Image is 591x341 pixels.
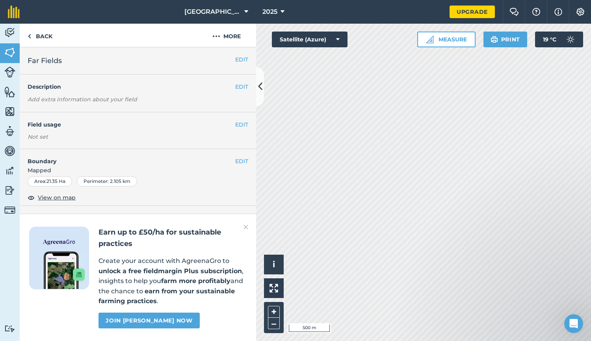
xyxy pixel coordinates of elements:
[235,157,248,166] button: EDIT
[264,255,284,274] button: i
[4,47,15,58] img: svg+xml;base64,PHN2ZyB4bWxucz0iaHR0cDovL3d3dy53My5vcmcvMjAwMC9zdmciIHdpZHRoPSI1NiIgaGVpZ2h0PSI2MC...
[212,32,220,41] img: svg+xml;base64,PHN2ZyB4bWxucz0iaHR0cDovL3d3dy53My5vcmcvMjAwMC9zdmciIHdpZHRoPSIyMCIgaGVpZ2h0PSIyNC...
[532,8,541,16] img: A question mark icon
[564,314,583,333] iframe: Intercom live chat
[28,193,76,202] button: View on map
[491,35,498,44] img: svg+xml;base64,PHN2ZyB4bWxucz0iaHR0cDovL3d3dy53My5vcmcvMjAwMC9zdmciIHdpZHRoPSIxOSIgaGVpZ2h0PSIyNC...
[4,106,15,117] img: svg+xml;base64,PHN2ZyB4bWxucz0iaHR0cDovL3d3dy53My5vcmcvMjAwMC9zdmciIHdpZHRoPSI1NiIgaGVpZ2h0PSI2MC...
[28,82,248,91] h4: Description
[4,86,15,98] img: svg+xml;base64,PHN2ZyB4bWxucz0iaHR0cDovL3d3dy53My5vcmcvMjAwMC9zdmciIHdpZHRoPSI1NiIgaGVpZ2h0PSI2MC...
[268,318,280,329] button: –
[28,133,248,141] div: Not set
[268,306,280,318] button: +
[417,32,476,47] button: Measure
[4,27,15,39] img: svg+xml;base64,PD94bWwgdmVyc2lvbj0iMS4wIiBlbmNvZGluZz0idXRmLTgiPz4KPCEtLSBHZW5lcmF0b3I6IEFkb2JlIE...
[98,287,235,305] strong: earn from your sustainable farming practices
[450,6,495,18] a: Upgrade
[235,82,248,91] button: EDIT
[77,176,137,186] div: Perimeter : 2.105 km
[483,32,528,47] button: Print
[243,222,248,232] img: svg+xml;base64,PHN2ZyB4bWxucz0iaHR0cDovL3d3dy53My5vcmcvMjAwMC9zdmciIHdpZHRoPSIyMiIgaGVpZ2h0PSIzMC...
[4,165,15,177] img: svg+xml;base64,PD94bWwgdmVyc2lvbj0iMS4wIiBlbmNvZGluZz0idXRmLTgiPz4KPCEtLSBHZW5lcmF0b3I6IEFkb2JlIE...
[4,67,15,78] img: svg+xml;base64,PD94bWwgdmVyc2lvbj0iMS4wIiBlbmNvZGluZz0idXRmLTgiPz4KPCEtLSBHZW5lcmF0b3I6IEFkb2JlIE...
[4,205,15,216] img: svg+xml;base64,PD94bWwgdmVyc2lvbj0iMS4wIiBlbmNvZGluZz0idXRmLTgiPz4KPCEtLSBHZW5lcmF0b3I6IEFkb2JlIE...
[273,259,275,269] span: i
[28,96,137,103] em: Add extra information about your field
[235,55,248,64] button: EDIT
[235,120,248,129] button: EDIT
[4,325,15,332] img: svg+xml;base64,PD94bWwgdmVyc2lvbj0iMS4wIiBlbmNvZGluZz0idXRmLTgiPz4KPCEtLSBHZW5lcmF0b3I6IEFkb2JlIE...
[576,8,585,16] img: A cog icon
[20,166,256,175] span: Mapped
[509,8,519,16] img: Two speech bubbles overlapping with the left bubble in the forefront
[98,256,247,306] p: Create your account with AgreenaGro to , insights to help you and the chance to .
[4,145,15,157] img: svg+xml;base64,PD94bWwgdmVyc2lvbj0iMS4wIiBlbmNvZGluZz0idXRmLTgiPz4KPCEtLSBHZW5lcmF0b3I6IEFkb2JlIE...
[98,227,247,250] h2: Earn up to £50/ha for sustainable practices
[28,32,31,41] img: svg+xml;base64,PHN2ZyB4bWxucz0iaHR0cDovL3d3dy53My5vcmcvMjAwMC9zdmciIHdpZHRoPSI5IiBoZWlnaHQ9IjI0Ii...
[28,176,72,186] div: Area : 21.35 Ha
[272,32,348,47] button: Satellite (Azure)
[262,7,277,17] span: 2025
[98,267,242,275] strong: unlock a free fieldmargin Plus subscription
[184,7,241,17] span: [GEOGRAPHIC_DATA]
[563,32,578,47] img: svg+xml;base64,PD94bWwgdmVyc2lvbj0iMS4wIiBlbmNvZGluZz0idXRmLTgiPz4KPCEtLSBHZW5lcmF0b3I6IEFkb2JlIE...
[554,7,562,17] img: svg+xml;base64,PHN2ZyB4bWxucz0iaHR0cDovL3d3dy53My5vcmcvMjAwMC9zdmciIHdpZHRoPSIxNyIgaGVpZ2h0PSIxNy...
[543,32,556,47] span: 19 ° C
[535,32,583,47] button: 19 °C
[28,193,35,202] img: svg+xml;base64,PHN2ZyB4bWxucz0iaHR0cDovL3d3dy53My5vcmcvMjAwMC9zdmciIHdpZHRoPSIxOCIgaGVpZ2h0PSIyNC...
[197,24,256,47] button: More
[269,284,278,293] img: Four arrows, one pointing top left, one top right, one bottom right and the last bottom left
[38,193,76,202] span: View on map
[28,120,235,129] h4: Field usage
[4,184,15,196] img: svg+xml;base64,PD94bWwgdmVyc2lvbj0iMS4wIiBlbmNvZGluZz0idXRmLTgiPz4KPCEtLSBHZW5lcmF0b3I6IEFkb2JlIE...
[20,149,235,166] h4: Boundary
[161,277,230,285] strong: farm more profitably
[8,6,20,18] img: fieldmargin Logo
[426,35,434,43] img: Ruler icon
[28,55,62,66] span: Far Fields
[98,313,199,328] a: Join [PERSON_NAME] now
[4,125,15,137] img: svg+xml;base64,PD94bWwgdmVyc2lvbj0iMS4wIiBlbmNvZGluZz0idXRmLTgiPz4KPCEtLSBHZW5lcmF0b3I6IEFkb2JlIE...
[44,252,85,289] img: Screenshot of the Gro app
[20,24,60,47] a: Back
